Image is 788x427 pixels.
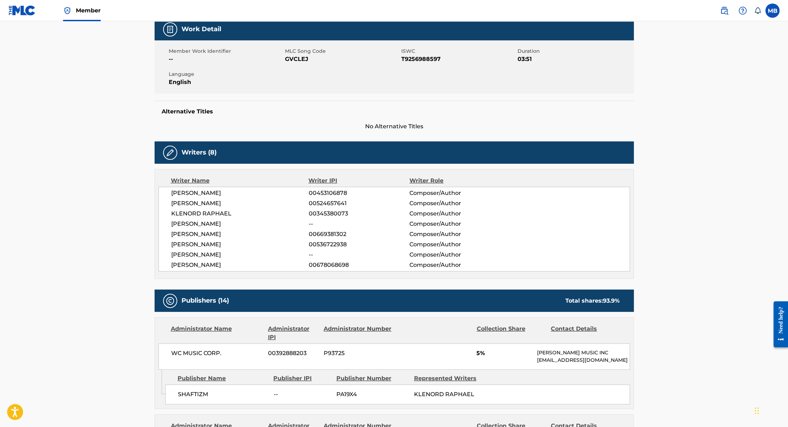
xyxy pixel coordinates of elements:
span: 00345380073 [308,209,409,218]
img: search [720,6,728,15]
div: Publisher IPI [273,374,331,383]
img: help [738,6,747,15]
span: SHAFTIZM [178,390,268,399]
p: [EMAIL_ADDRESS][DOMAIN_NAME] [537,356,629,364]
h5: Publishers (14) [181,297,229,305]
div: Administrator IPI [268,325,318,342]
div: Notifications [754,7,761,14]
div: Writer Role [409,176,501,185]
div: Publisher Number [336,374,409,383]
span: Member [76,6,101,15]
img: Top Rightsholder [63,6,72,15]
span: -- [308,220,409,228]
div: Total shares: [565,297,620,305]
span: KLENORD RAPHAEL [171,209,309,218]
span: PA19X4 [336,390,409,399]
span: Member Work Identifier [169,47,283,55]
span: [PERSON_NAME] [171,251,309,259]
span: [PERSON_NAME] [171,199,309,208]
div: Collection Share [476,325,545,342]
span: 00524657641 [308,199,409,208]
span: Composer/Author [409,240,501,249]
span: 00669381302 [308,230,409,238]
span: Language [169,71,283,78]
img: Writers [166,148,174,157]
span: 00392888203 [268,349,318,358]
div: Help [736,4,750,18]
span: Composer/Author [409,220,501,228]
span: WC MUSIC CORP. [171,349,263,358]
div: Contact Details [551,325,620,342]
span: Composer/Author [409,251,501,259]
span: 93.9 % [603,297,620,304]
span: 5% [476,349,531,358]
span: -- [169,55,283,63]
span: KLENORD RAPHAEL [414,391,474,398]
span: [PERSON_NAME] [171,220,309,228]
img: MLC Logo [9,5,36,16]
span: ISWC [401,47,516,55]
span: Composer/Author [409,199,501,208]
div: User Menu [765,4,779,18]
div: Drag [755,400,759,421]
div: Represented Writers [414,374,486,383]
span: 00536722938 [308,240,409,249]
iframe: Resource Center [768,296,788,353]
p: [PERSON_NAME] MUSIC INC [537,349,629,356]
h5: Work Detail [181,25,221,33]
span: 00453106878 [308,189,409,197]
span: [PERSON_NAME] [171,240,309,249]
div: Administrator Name [171,325,263,342]
span: MLC Song Code [285,47,399,55]
div: Publisher Name [178,374,268,383]
span: English [169,78,283,86]
span: -- [308,251,409,259]
span: No Alternative Titles [155,122,634,131]
span: T9256988597 [401,55,516,63]
span: [PERSON_NAME] [171,189,309,197]
img: Publishers [166,297,174,305]
img: Work Detail [166,25,174,34]
span: [PERSON_NAME] [171,230,309,238]
a: Public Search [717,4,731,18]
span: [PERSON_NAME] [171,261,309,269]
div: Writer IPI [308,176,409,185]
span: Duration [518,47,632,55]
h5: Alternative Titles [162,108,627,115]
span: GVCLEJ [285,55,399,63]
span: 03:51 [518,55,632,63]
span: Composer/Author [409,209,501,218]
span: P93725 [324,349,392,358]
h5: Writers (8) [181,148,217,157]
span: Composer/Author [409,261,501,269]
iframe: Chat Widget [753,393,788,427]
span: -- [274,390,331,399]
span: Composer/Author [409,230,501,238]
span: Composer/Author [409,189,501,197]
span: 00678068698 [308,261,409,269]
div: Administrator Number [324,325,392,342]
div: Writer Name [171,176,309,185]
